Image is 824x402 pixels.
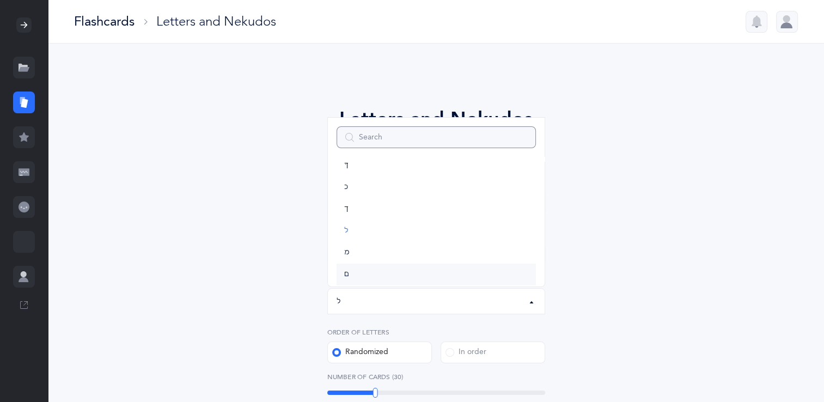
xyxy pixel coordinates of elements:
span: ל [344,226,348,236]
div: Flashcards [74,13,135,31]
label: Order of letters [327,327,545,337]
input: Search [337,126,536,148]
span: מ [344,248,349,258]
div: Letters and Nekudos [297,105,576,134]
div: Letters and Nekudos [156,13,276,31]
div: Randomized [332,347,388,358]
div: Choose your Flashcards options [297,143,576,154]
div: In order [445,347,486,358]
div: ל [337,296,340,307]
span: כ [344,182,348,192]
span: ם [344,270,349,279]
button: ל [327,288,545,314]
span: ך [344,204,349,214]
span: ךּ [344,161,349,170]
label: Number of Cards (30) [327,372,545,382]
